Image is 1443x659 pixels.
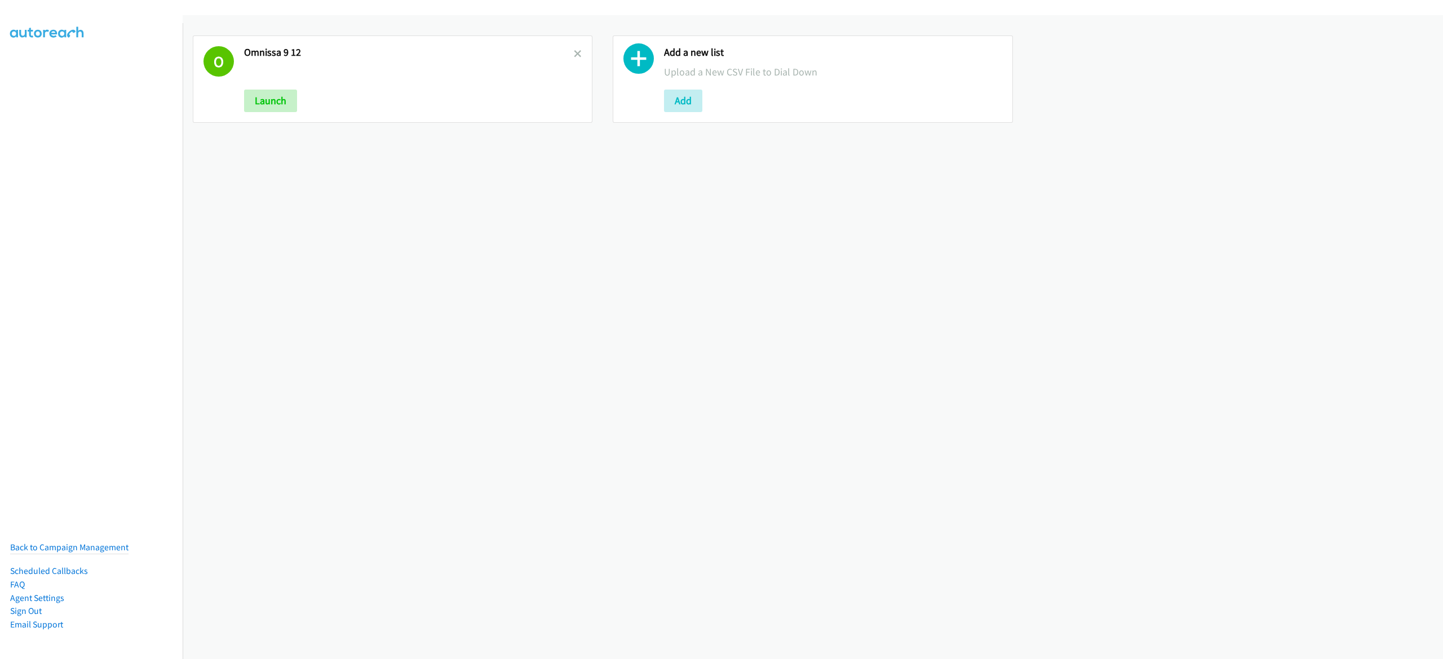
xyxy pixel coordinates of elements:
h2: Omnissa 9 12 [244,46,574,59]
h1: O [203,46,234,77]
a: Sign Out [10,605,42,616]
button: Add [664,90,702,112]
h2: Add a new list [664,46,1002,59]
p: Upload a New CSV File to Dial Down [664,64,1002,79]
a: FAQ [10,579,25,590]
a: Agent Settings [10,593,64,603]
a: Back to Campaign Management [10,542,129,553]
a: Email Support [10,619,63,630]
a: Scheduled Callbacks [10,566,88,576]
button: Launch [244,90,297,112]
